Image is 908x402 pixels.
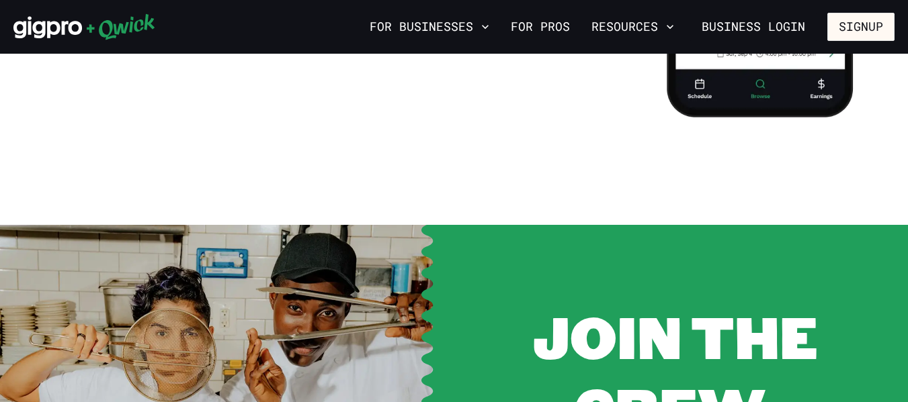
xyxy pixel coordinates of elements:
[690,13,817,41] a: Business Login
[505,15,575,38] a: For Pros
[586,15,679,38] button: Resources
[827,13,895,41] button: Signup
[364,15,495,38] button: For Businesses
